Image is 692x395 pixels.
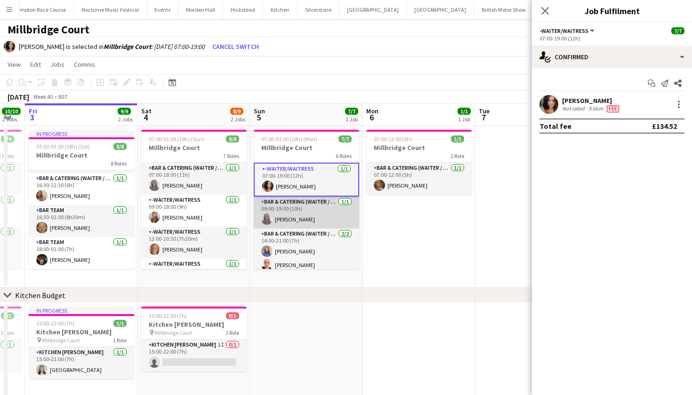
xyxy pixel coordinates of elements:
span: 07:00-01:00 (18h) (Sun) [149,135,204,142]
span: 1/1 [1,312,14,319]
div: Not rated [562,105,587,112]
span: 15:00-22:00 (7h) [149,312,187,319]
button: Plumpton Race Course [5,0,74,19]
span: 3 [27,112,37,123]
app-card-role: -Waiter/Waitress1/109:00-18:00 (9h)[PERSON_NAME] [141,195,247,227]
h3: Kitchen [PERSON_NAME] [29,328,134,336]
button: Cancel switch [209,39,263,54]
span: Sun [254,107,265,115]
a: Comms [70,58,99,71]
div: [DATE] [8,92,29,102]
span: Fri [29,107,37,115]
h3: Millbridge Court [366,143,472,152]
app-job-card: 07:00-12:00 (5h)1/1Millbridge Court1 RoleBar & Catering (Waiter / waitress)1/107:00-12:00 (5h)[PE... [366,130,472,195]
div: 07:00-19:00 (12h) [539,35,684,42]
button: British Motor Show [474,0,534,19]
div: [PERSON_NAME] is selected in [19,42,205,51]
span: 8 Roles [111,160,127,167]
span: 9/9 [1,135,14,142]
app-card-role: Bar Team1/116:30-01:00 (8h30m)[PERSON_NAME] [29,205,134,237]
a: View [4,58,24,71]
span: 7/7 [671,27,684,34]
span: 07:00-01:00 (18h) (Sat) [36,143,90,150]
span: 1/1 [451,135,464,142]
b: Millbridge Court [104,42,151,51]
div: 2 Jobs [2,116,20,123]
app-card-role: Kitchen [PERSON_NAME]1/115:00-22:00 (7h)[GEOGRAPHIC_DATA] [29,347,134,379]
app-card-role: Bar & Catering (Waiter / waitress)1/107:00-12:00 (5h)[PERSON_NAME] [366,163,472,195]
app-card-role: Bar & Catering (Waiter / waitress)1/116:30-22:30 (6h)[PERSON_NAME] [29,173,134,205]
span: 1/1 [113,320,127,327]
app-card-role: Bar & Catering (Waiter / waitress)2/214:00-21:00 (7h)[PERSON_NAME][PERSON_NAME] [254,229,359,274]
div: Crew has different fees then in role [605,105,621,112]
div: 2 Jobs [231,116,245,123]
button: Morden Hall [178,0,223,19]
span: Comms [74,60,95,69]
span: View [8,60,21,69]
span: 0/1 [226,312,239,319]
span: Week 40 [31,93,55,100]
div: Kitchen Budget [15,291,65,300]
app-job-card: 07:00-01:00 (18h) (Mon)7/7Millbridge Court6 Roles-Waiter/Waitress1/107:00-19:00 (12h)[PERSON_NAME... [254,130,359,269]
span: -Waiter/Waitress [539,27,588,34]
span: 1 Role [225,329,239,336]
span: Millbridge Court [42,337,80,344]
button: Events [147,0,178,19]
button: [GEOGRAPHIC_DATA] [339,0,407,19]
button: Hickstead [223,0,263,19]
div: In progress [29,307,134,314]
span: 1 Role [0,329,14,336]
div: [PERSON_NAME] [562,96,621,105]
span: 6 Roles [336,152,352,159]
span: Edit [30,60,41,69]
span: 7 [477,112,490,123]
span: 10/10 [2,108,21,115]
app-card-role: -Waiter/Waitress1/113:00-21:30 (8h30m) [141,259,247,291]
div: £134.52 [652,121,677,131]
span: 7/7 [345,108,358,115]
app-job-card: 07:00-01:00 (18h) (Sun)8/8Millbridge Court7 RolesBar & Catering (Waiter / waitress)1/107:00-18:00... [141,130,247,269]
span: Millbridge Court [155,329,193,336]
app-card-role: -Waiter/Waitress1/107:00-19:00 (12h)[PERSON_NAME] [254,163,359,197]
app-job-card: In progress15:00-22:00 (7h)1/1Kitchen [PERSON_NAME] Millbridge Court1 RoleKitchen [PERSON_NAME]1/... [29,307,134,379]
div: Confirmed [532,46,692,68]
span: 7/7 [338,135,352,142]
span: Fee [607,105,619,112]
h1: Millbridge Court [8,23,89,37]
span: 7 Roles [223,152,239,159]
span: 1/1 [458,108,471,115]
a: Jobs [47,58,68,71]
span: 9/9 [118,108,131,115]
h3: Millbridge Court [141,143,247,152]
div: 1 Job [458,116,470,123]
div: 1 Job [346,116,358,123]
span: Tue [479,107,490,115]
app-job-card: 15:00-22:00 (7h)0/1Kitchen [PERSON_NAME] Millbridge Court1 RoleKitchen [PERSON_NAME]1I0/115:00-22... [141,307,247,371]
button: Nocturne Music Festival [74,0,147,19]
h3: Millbridge Court [29,151,134,159]
span: 4 [140,112,152,123]
h3: Job Fulfilment [532,5,692,17]
app-card-role: Bar Team1/118:00-01:00 (7h)[PERSON_NAME] [29,237,134,269]
a: Edit [26,58,45,71]
span: 07:00-01:00 (18h) (Mon) [261,135,317,142]
i: : [DATE] 07:00-19:00 [104,42,205,51]
div: 2 Jobs [118,116,133,123]
button: [GEOGRAPHIC_DATA] [407,0,474,19]
span: 8/8 [226,135,239,142]
div: Total fee [539,121,571,131]
span: Sat [141,107,152,115]
span: 8/9 [230,108,243,115]
span: 1 Role [451,152,464,159]
app-card-role: Bar & Catering (Waiter / waitress)1/107:00-18:00 (11h)[PERSON_NAME] [141,163,247,195]
span: 07:00-12:00 (5h) [374,135,412,142]
span: Mon [366,107,378,115]
button: Silverstone [298,0,339,19]
span: 5 [252,112,265,123]
app-card-role: Bar & Catering (Waiter / waitress)1/109:00-19:00 (10h)[PERSON_NAME] [254,197,359,229]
